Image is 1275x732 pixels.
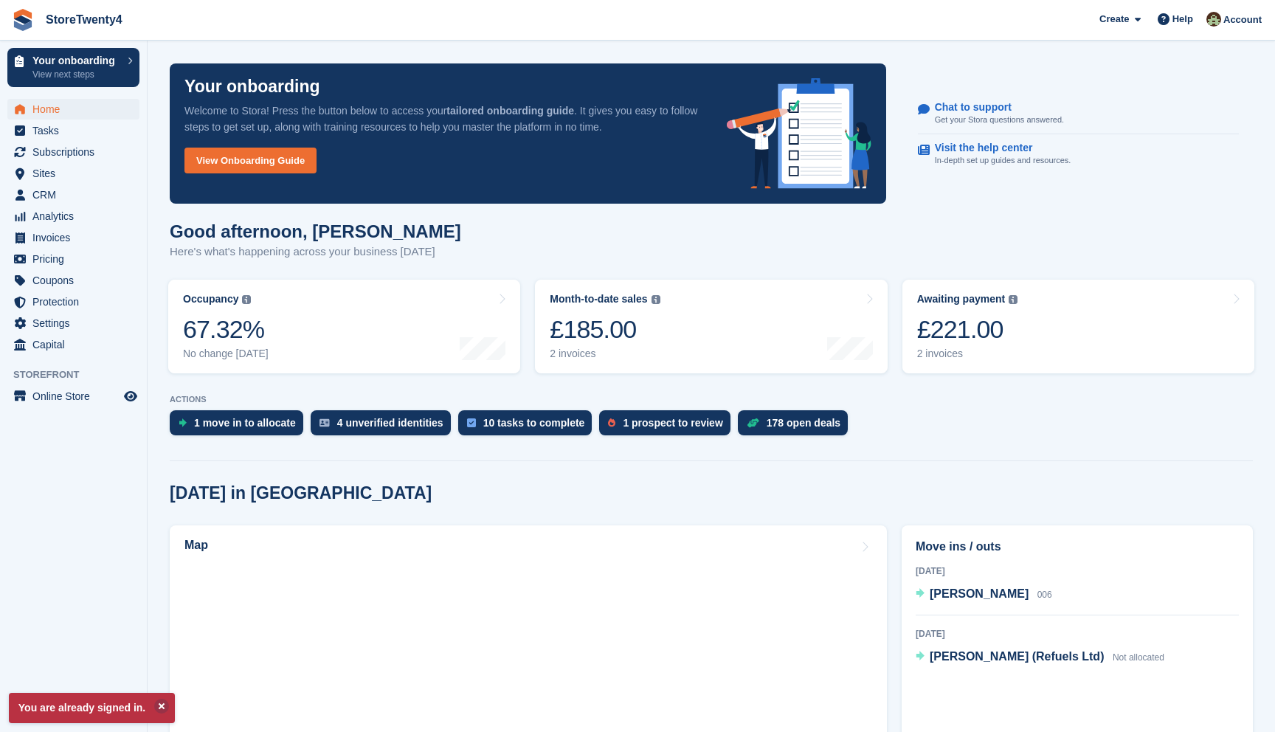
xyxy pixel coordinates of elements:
[550,293,647,305] div: Month-to-date sales
[7,291,139,312] a: menu
[599,410,737,443] a: 1 prospect to review
[184,103,703,135] p: Welcome to Stora! Press the button below to access your . It gives you easy to follow steps to ge...
[738,410,855,443] a: 178 open deals
[170,395,1253,404] p: ACTIONS
[32,142,121,162] span: Subscriptions
[32,227,121,248] span: Invoices
[916,648,1164,667] a: [PERSON_NAME] (Refuels Ltd) Not allocated
[32,55,120,66] p: Your onboarding
[916,585,1052,604] a: [PERSON_NAME] 006
[7,184,139,205] a: menu
[767,417,840,429] div: 178 open deals
[32,68,120,81] p: View next steps
[458,410,600,443] a: 10 tasks to complete
[916,564,1239,578] div: [DATE]
[608,418,615,427] img: prospect-51fa495bee0391a8d652442698ab0144808aea92771e9ea1ae160a38d050c398.svg
[242,295,251,304] img: icon-info-grey-7440780725fd019a000dd9b08b2336e03edf1995a4989e88bcd33f0948082b44.svg
[40,7,128,32] a: StoreTwenty4
[32,270,121,291] span: Coupons
[7,249,139,269] a: menu
[311,410,458,443] a: 4 unverified identities
[1172,12,1193,27] span: Help
[7,270,139,291] a: menu
[918,134,1239,174] a: Visit the help center In-depth set up guides and resources.
[170,483,432,503] h2: [DATE] in [GEOGRAPHIC_DATA]
[168,280,520,373] a: Occupancy 67.32% No change [DATE]
[623,417,722,429] div: 1 prospect to review
[935,114,1064,126] p: Get your Stora questions answered.
[7,313,139,334] a: menu
[32,334,121,355] span: Capital
[184,539,208,552] h2: Map
[550,348,660,360] div: 2 invoices
[7,48,139,87] a: Your onboarding View next steps
[184,148,317,173] a: View Onboarding Guide
[1113,652,1164,663] span: Not allocated
[32,313,121,334] span: Settings
[7,99,139,120] a: menu
[1099,12,1129,27] span: Create
[32,249,121,269] span: Pricing
[32,163,121,184] span: Sites
[918,94,1239,134] a: Chat to support Get your Stora questions answered.
[183,348,269,360] div: No change [DATE]
[935,101,1052,114] p: Chat to support
[7,142,139,162] a: menu
[467,418,476,427] img: task-75834270c22a3079a89374b754ae025e5fb1db73e45f91037f5363f120a921f8.svg
[319,418,330,427] img: verify_identity-adf6edd0f0f0b5bbfe63781bf79b02c33cf7c696d77639b501bdc392416b5a36.svg
[902,280,1254,373] a: Awaiting payment £221.00 2 invoices
[727,78,871,189] img: onboarding-info-6c161a55d2c0e0a8cae90662b2fe09162a5109e8cc188191df67fb4f79e88e88.svg
[183,314,269,345] div: 67.32%
[535,280,887,373] a: Month-to-date sales £185.00 2 invoices
[7,163,139,184] a: menu
[930,650,1104,663] span: [PERSON_NAME] (Refuels Ltd)
[916,627,1239,640] div: [DATE]
[1223,13,1262,27] span: Account
[183,293,238,305] div: Occupancy
[7,227,139,248] a: menu
[184,78,320,95] p: Your onboarding
[9,693,175,723] p: You are already signed in.
[916,538,1239,556] h2: Move ins / outs
[935,142,1060,154] p: Visit the help center
[446,105,574,117] strong: tailored onboarding guide
[12,9,34,31] img: stora-icon-8386f47178a22dfd0bd8f6a31ec36ba5ce8667c1dd55bd0f319d3a0aa187defe.svg
[1206,12,1221,27] img: Lee Hanlon
[917,293,1006,305] div: Awaiting payment
[194,417,296,429] div: 1 move in to allocate
[1037,590,1052,600] span: 006
[7,334,139,355] a: menu
[179,418,187,427] img: move_ins_to_allocate_icon-fdf77a2bb77ea45bf5b3d319d69a93e2d87916cf1d5bf7949dd705db3b84f3ca.svg
[652,295,660,304] img: icon-info-grey-7440780725fd019a000dd9b08b2336e03edf1995a4989e88bcd33f0948082b44.svg
[7,120,139,141] a: menu
[122,387,139,405] a: Preview store
[7,386,139,407] a: menu
[32,99,121,120] span: Home
[550,314,660,345] div: £185.00
[32,120,121,141] span: Tasks
[1009,295,1017,304] img: icon-info-grey-7440780725fd019a000dd9b08b2336e03edf1995a4989e88bcd33f0948082b44.svg
[170,221,461,241] h1: Good afternoon, [PERSON_NAME]
[747,418,759,428] img: deal-1b604bf984904fb50ccaf53a9ad4b4a5d6e5aea283cecdc64d6e3604feb123c2.svg
[32,386,121,407] span: Online Store
[170,244,461,260] p: Here's what's happening across your business [DATE]
[32,184,121,205] span: CRM
[170,410,311,443] a: 1 move in to allocate
[32,291,121,312] span: Protection
[483,417,585,429] div: 10 tasks to complete
[32,206,121,227] span: Analytics
[7,206,139,227] a: menu
[917,314,1018,345] div: £221.00
[930,587,1029,600] span: [PERSON_NAME]
[917,348,1018,360] div: 2 invoices
[337,417,443,429] div: 4 unverified identities
[935,154,1071,167] p: In-depth set up guides and resources.
[13,367,147,382] span: Storefront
